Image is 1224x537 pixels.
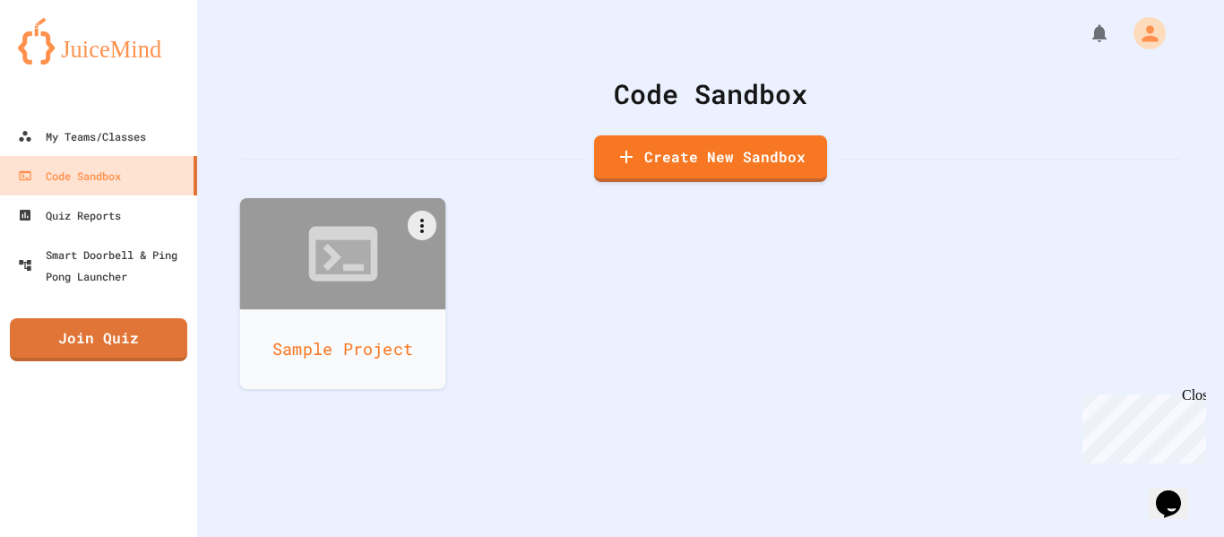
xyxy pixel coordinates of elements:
[242,74,1179,114] div: Code Sandbox
[18,165,121,186] div: Code Sandbox
[1149,465,1206,519] iframe: chat widget
[18,204,121,226] div: Quiz Reports
[18,244,190,287] div: Smart Doorbell & Ping Pong Launcher
[7,7,124,114] div: Chat with us now!Close
[240,309,446,389] div: Sample Project
[1056,18,1115,48] div: My Notifications
[18,18,179,65] img: logo-orange.svg
[18,126,146,147] div: My Teams/Classes
[240,198,446,389] a: Sample Project
[1075,387,1206,463] iframe: chat widget
[10,318,187,361] a: Join Quiz
[594,135,827,182] a: Create New Sandbox
[1115,13,1170,54] div: My Account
